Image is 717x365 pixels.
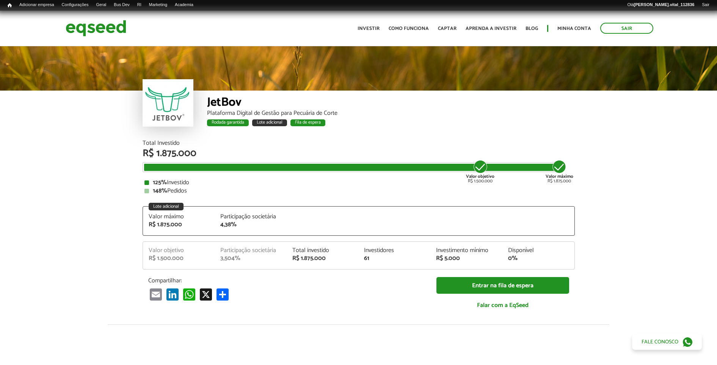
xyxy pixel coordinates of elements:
[364,248,425,254] div: Investidores
[207,119,249,126] div: Rodada garantida
[466,173,494,180] strong: Valor objetivo
[600,23,653,34] a: Sair
[4,2,16,9] a: Início
[92,2,110,8] a: Geral
[66,18,126,38] img: EqSeed
[358,26,380,31] a: Investir
[436,298,569,313] a: Falar com a EqSeed
[149,203,184,210] div: Lote adicional
[389,26,429,31] a: Como funciona
[143,140,575,146] div: Total Investido
[292,248,353,254] div: Total investido
[8,3,12,8] span: Início
[623,2,698,8] a: Olá[PERSON_NAME].vital_112836
[148,277,425,284] p: Compartilhar:
[546,159,573,183] div: R$ 1.875.000
[364,255,425,262] div: 61
[632,334,702,350] a: Fale conosco
[182,288,197,301] a: WhatsApp
[634,2,695,7] strong: [PERSON_NAME].vital_112836
[148,288,163,301] a: Email
[144,180,573,186] div: Investido
[290,119,325,126] div: Fila de espera
[16,2,58,8] a: Adicionar empresa
[145,2,171,8] a: Marketing
[546,173,573,180] strong: Valor máximo
[220,214,281,220] div: Participação societária
[143,149,575,158] div: R$ 1.875.000
[207,110,575,116] div: Plataforma Digital de Gestão para Pecuária de Corte
[466,159,494,183] div: R$ 1.500.000
[252,119,287,126] div: Lote adicional
[153,186,167,196] strong: 148%
[220,248,281,254] div: Participação societária
[292,255,353,262] div: R$ 1.875.000
[207,96,575,110] div: JetBov
[557,26,591,31] a: Minha conta
[215,288,230,301] a: Share
[220,222,281,228] div: 4,38%
[466,26,516,31] a: Aprenda a investir
[198,288,213,301] a: X
[149,248,209,254] div: Valor objetivo
[698,2,713,8] a: Sair
[149,222,209,228] div: R$ 1.875.000
[171,2,197,8] a: Academia
[436,248,497,254] div: Investimento mínimo
[508,248,569,254] div: Disponível
[153,177,167,188] strong: 125%
[436,255,497,262] div: R$ 5.000
[220,255,281,262] div: 3,504%
[508,255,569,262] div: 0%
[110,2,133,8] a: Bus Dev
[438,26,457,31] a: Captar
[58,2,93,8] a: Configurações
[149,255,209,262] div: R$ 1.500.000
[165,288,180,301] a: LinkedIn
[436,277,569,294] a: Entrar na fila de espera
[144,188,573,194] div: Pedidos
[149,214,209,220] div: Valor máximo
[526,26,538,31] a: Blog
[133,2,145,8] a: RI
